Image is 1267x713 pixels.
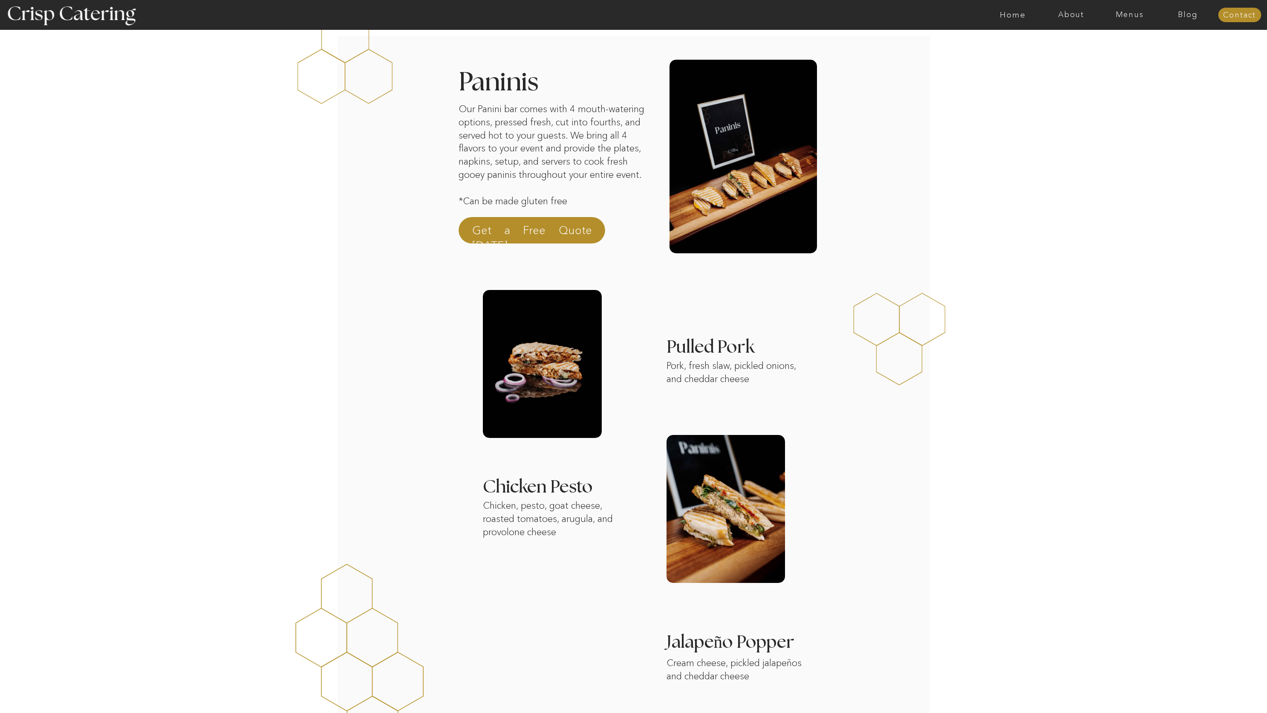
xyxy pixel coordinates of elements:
[1218,11,1261,20] a: Contact
[667,359,808,392] p: Pork, fresh slaw, pickled onions, and cheddar cheese
[1042,11,1100,19] a: About
[1100,11,1159,19] a: Menus
[472,223,592,243] a: Get a Free Quote [DATE]
[1199,670,1267,713] iframe: podium webchat widget bubble
[459,70,622,93] h2: Paninis
[667,634,938,642] h3: Jalapeño Popper
[1159,11,1217,19] a: Blog
[459,103,648,221] p: Our Panini bar comes with 4 mouth-watering options, pressed fresh, cut into fourths, and served h...
[667,339,938,347] h3: Pulled Pork
[667,657,808,684] p: Cream cheese, pickled jalapeños and cheddar cheese
[483,478,638,487] h3: Chicken Pesto
[483,499,631,536] p: Chicken, pesto, goat cheese, roasted tomatoes, arugula, and provolone cheese
[984,11,1042,19] a: Home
